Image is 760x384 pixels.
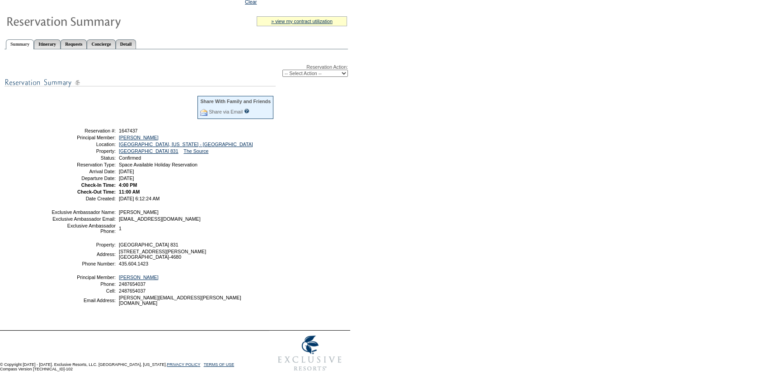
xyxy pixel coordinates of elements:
[204,362,235,367] a: TERMS OF USE
[183,148,208,154] a: The Source
[77,189,116,194] strong: Check-Out Time:
[119,288,145,294] span: 2487654037
[51,295,116,306] td: Email Address:
[51,223,116,234] td: Exclusive Ambassador Phone:
[51,281,116,287] td: Phone:
[119,128,138,133] span: 1647437
[119,135,159,140] a: [PERSON_NAME]
[5,64,348,77] div: Reservation Action:
[51,128,116,133] td: Reservation #:
[269,331,350,376] img: Exclusive Resorts
[6,12,187,30] img: Reservaton Summary
[61,39,87,49] a: Requests
[51,155,116,161] td: Status:
[119,242,178,247] span: [GEOGRAPHIC_DATA] 831
[200,99,271,104] div: Share With Family and Friends
[244,109,249,114] input: What is this?
[119,155,141,161] span: Confirmed
[119,175,134,181] span: [DATE]
[119,275,159,280] a: [PERSON_NAME]
[119,148,178,154] a: [GEOGRAPHIC_DATA] 831
[51,135,116,140] td: Principal Member:
[209,109,243,114] a: Share via Email
[6,39,34,49] a: Summary
[119,209,159,215] span: [PERSON_NAME]
[51,275,116,280] td: Principal Member:
[119,226,122,231] span: 1
[119,295,241,306] span: [PERSON_NAME][EMAIL_ADDRESS][PERSON_NAME][DOMAIN_NAME]
[51,148,116,154] td: Property:
[51,216,116,222] td: Exclusive Ambassador Email:
[119,182,137,188] span: 4:00 PM
[51,196,116,201] td: Date Created:
[51,261,116,266] td: Phone Number:
[119,196,160,201] span: [DATE] 6:12:24 AM
[119,169,134,174] span: [DATE]
[87,39,115,49] a: Concierge
[119,142,253,147] a: [GEOGRAPHIC_DATA], [US_STATE] - [GEOGRAPHIC_DATA]
[51,249,116,260] td: Address:
[271,19,333,24] a: » view my contract utilization
[119,162,197,167] span: Space Available Holiday Reservation
[119,261,148,266] span: 435.604.1423
[167,362,200,367] a: PRIVACY POLICY
[81,182,116,188] strong: Check-In Time:
[51,288,116,294] td: Cell:
[119,249,206,260] span: [STREET_ADDRESS][PERSON_NAME] [GEOGRAPHIC_DATA]-4680
[119,189,140,194] span: 11:00 AM
[119,281,145,287] span: 2487654037
[116,39,136,49] a: Detail
[51,209,116,215] td: Exclusive Ambassador Name:
[34,39,61,49] a: Itinerary
[51,169,116,174] td: Arrival Date:
[51,175,116,181] td: Departure Date:
[51,142,116,147] td: Location:
[119,216,201,222] span: [EMAIL_ADDRESS][DOMAIN_NAME]
[51,162,116,167] td: Reservation Type:
[51,242,116,247] td: Property:
[5,77,276,88] img: subTtlResSummary.gif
